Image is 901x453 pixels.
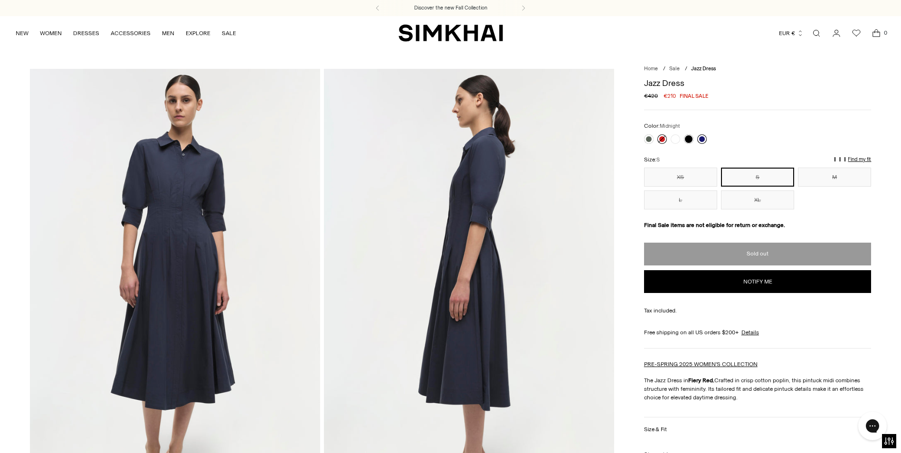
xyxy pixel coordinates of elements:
[688,377,714,384] strong: Fiery Red.
[685,65,687,73] div: /
[881,28,890,37] span: 0
[779,23,804,44] button: EUR €
[162,23,174,44] a: MEN
[186,23,210,44] a: EXPLORE
[807,24,826,43] a: Open search modal
[414,4,487,12] a: Discover the new Fall Collection
[398,24,503,42] a: SIMKHAI
[644,122,680,131] label: Color:
[644,417,872,442] button: Size & Fit
[644,65,872,73] nav: breadcrumbs
[222,23,236,44] a: SALE
[16,23,28,44] a: NEW
[644,306,872,315] div: Tax included.
[644,426,667,433] h3: Size & Fit
[644,190,717,209] button: L
[644,66,658,72] a: Home
[827,24,846,43] a: Go to the account page
[847,24,866,43] a: Wishlist
[669,66,680,72] a: Sale
[721,190,794,209] button: XL
[111,23,151,44] a: ACCESSORIES
[644,92,658,100] s: €420
[644,155,660,164] label: Size:
[721,168,794,187] button: S
[854,408,892,444] iframe: Gorgias live chat messenger
[40,23,62,44] a: WOMEN
[644,376,872,402] p: The Jazz Dress in Crafted in crisp cotton poplin, this pintuck midi combines structure with femin...
[664,92,676,100] span: €210
[691,66,716,72] span: Jazz Dress
[644,222,785,228] strong: Final Sale items are not eligible for return or exchange.
[644,168,717,187] button: XS
[867,24,886,43] a: Open cart modal
[798,168,871,187] button: M
[73,23,99,44] a: DRESSES
[663,65,665,73] div: /
[656,157,660,163] span: S
[644,361,758,368] a: PRE-SPRING 2025 WOMEN'S COLLECTION
[644,270,872,293] button: Notify me
[660,123,680,129] span: Midnight
[644,79,872,87] h1: Jazz Dress
[644,328,872,337] div: Free shipping on all US orders $200+
[741,328,759,337] a: Details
